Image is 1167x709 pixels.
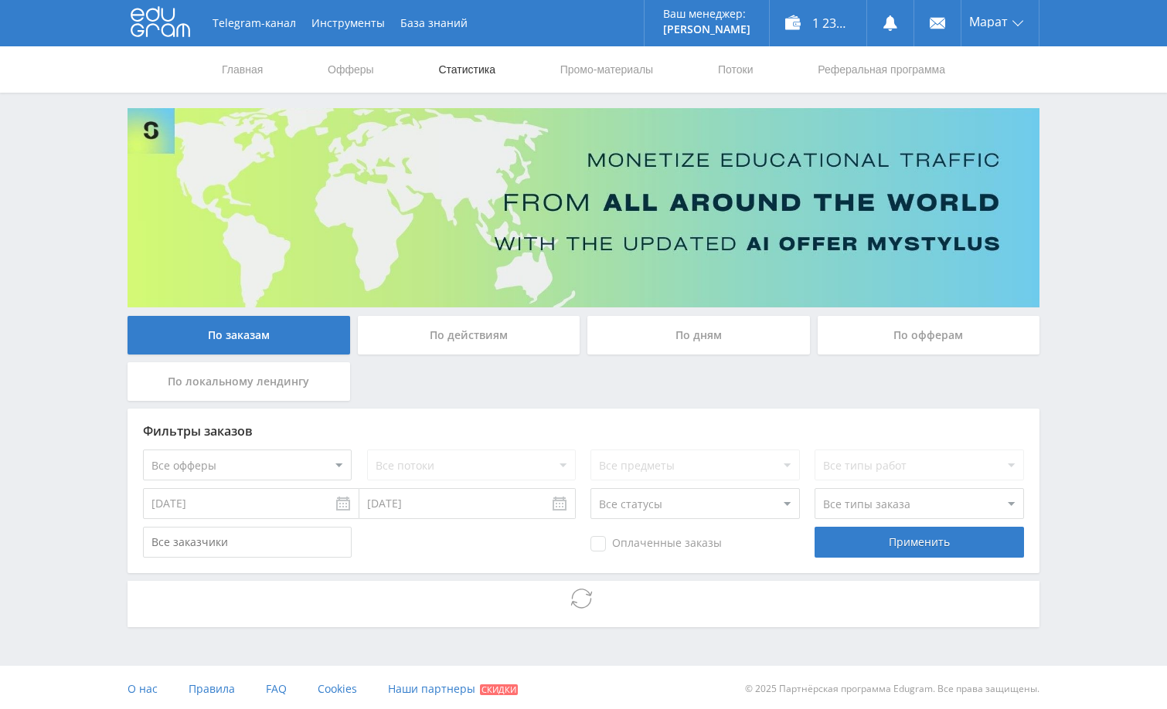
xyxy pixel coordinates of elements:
div: По дням [587,316,810,354]
img: Banner [128,108,1039,307]
a: Главная [220,46,264,93]
div: Фильтры заказов [143,424,1024,438]
span: Наши партнеры [388,681,475,696]
span: Скидки [480,684,518,695]
input: Все заказчики [143,527,352,558]
span: Оплаченные заказы [590,536,722,551]
div: По действиям [358,316,580,354]
span: Марат [969,15,1008,28]
p: Ваш менеджер: [663,8,750,20]
span: О нас [128,681,158,696]
div: По локальному лендингу [128,362,350,401]
a: Офферы [326,46,376,93]
div: По заказам [128,316,350,354]
a: Статистика [437,46,497,93]
a: Реферальная программа [816,46,947,93]
span: Правила [189,681,235,696]
div: Применить [815,527,1023,558]
p: [PERSON_NAME] [663,23,750,36]
span: FAQ [266,681,287,696]
a: Потоки [716,46,755,93]
a: Промо-материалы [559,46,655,93]
span: Cookies [318,681,357,696]
div: По офферам [818,316,1040,354]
